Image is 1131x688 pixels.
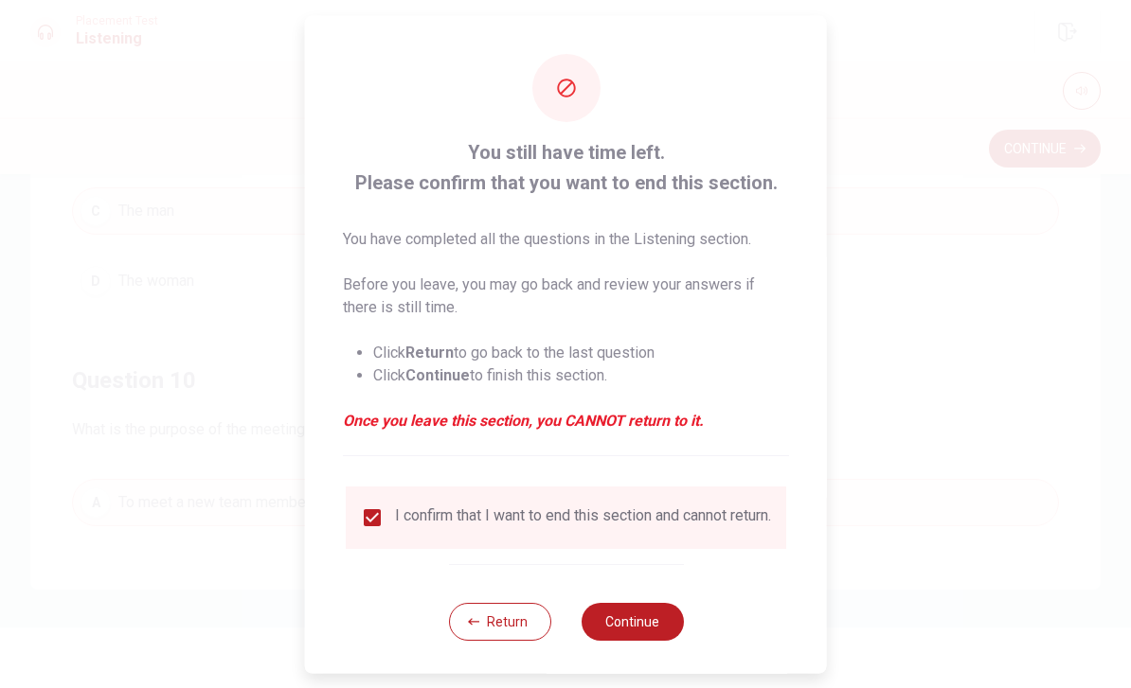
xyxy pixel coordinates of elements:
[405,343,454,361] strong: Return
[581,602,683,640] button: Continue
[373,363,789,386] li: Click to finish this section.
[343,273,789,318] p: Before you leave, you may go back and review your answers if there is still time.
[343,409,789,432] em: Once you leave this section, you CANNOT return to it.
[343,136,789,197] span: You still have time left. Please confirm that you want to end this section.
[373,341,789,363] li: Click to go back to the last question
[448,602,550,640] button: Return
[395,505,771,528] div: I confirm that I want to end this section and cannot return.
[343,227,789,250] p: You have completed all the questions in the Listening section.
[405,365,470,383] strong: Continue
